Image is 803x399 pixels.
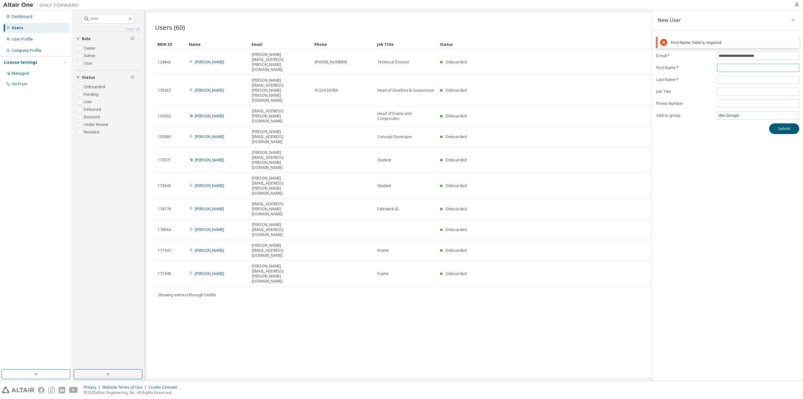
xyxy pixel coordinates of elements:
[84,385,102,390] div: Privacy
[252,39,309,49] div: Email
[157,39,184,49] div: MDH ID
[76,27,140,32] a: Clear all
[315,60,347,65] span: [PHONE_NUMBER]
[252,52,309,72] span: [PERSON_NAME][EMAIL_ADDRESS][PERSON_NAME][DOMAIN_NAME]
[195,59,224,65] a: [PERSON_NAME]
[84,98,93,106] label: Sent
[252,243,309,258] span: [PERSON_NAME][EMAIL_ADDRESS][DOMAIN_NAME]
[656,101,713,106] label: Phone Number
[195,113,224,119] a: [PERSON_NAME]
[252,176,309,196] span: [PERSON_NAME][EMAIL_ADDRESS][PERSON_NAME][DOMAIN_NAME]
[195,271,224,276] a: [PERSON_NAME]
[377,158,391,163] span: Student
[84,60,94,67] label: User
[3,2,82,8] img: Altair One
[82,75,95,80] span: Status
[377,111,434,121] span: Head of Frame and Composites
[656,65,713,70] label: First Name
[195,227,224,232] a: [PERSON_NAME]
[252,222,309,237] span: [PERSON_NAME][EMAIL_ADDRESS][DOMAIN_NAME]
[12,37,33,42] div: User Profile
[84,52,97,60] label: Admin
[656,89,713,94] label: Job Title
[195,248,224,253] a: [PERSON_NAME]
[195,134,224,139] a: [PERSON_NAME]
[718,112,740,119] div: (No Group)
[12,48,41,53] div: Company Profile
[158,227,171,232] span: 176564
[158,158,171,163] span: 173371
[195,88,224,93] a: [PERSON_NAME]
[48,387,55,393] img: instagram.svg
[314,39,372,49] div: Phone
[671,40,796,45] div: First Name: Field is required
[158,134,171,139] span: 150080
[445,113,467,119] span: Onboarded
[195,206,224,212] a: [PERSON_NAME]
[445,134,467,139] span: Onboarded
[445,271,467,276] span: Onboarded
[717,112,799,119] div: (No Group)
[377,183,391,188] span: Student
[102,385,148,390] div: Website Terms of Use
[59,387,65,393] img: linkedin.svg
[377,39,435,49] div: Job Title
[445,157,467,163] span: Onboarded
[158,114,171,119] span: 139262
[4,60,37,65] div: License Settings
[445,88,467,93] span: Onboarded
[656,113,713,118] label: Add to group
[440,39,760,49] div: Status
[158,248,171,253] span: 177447
[84,113,101,121] label: Bounced
[252,129,309,144] span: [PERSON_NAME][EMAIL_ADDRESS][DOMAIN_NAME]
[445,227,467,232] span: Onboarded
[657,18,681,23] div: New User
[315,88,338,93] span: 01234 56789
[76,71,140,84] button: Status
[12,25,23,30] div: Users
[195,183,224,188] a: [PERSON_NAME]
[252,264,309,284] span: [PERSON_NAME][EMAIL_ADDRESS][PERSON_NAME][DOMAIN_NAME]
[12,82,27,87] div: On Prem
[252,109,309,124] span: [EMAIL_ADDRESS][PERSON_NAME][DOMAIN_NAME]
[84,45,97,52] label: Owner
[252,202,309,217] span: [EMAIL_ADDRESS][PERSON_NAME][DOMAIN_NAME]
[189,39,247,49] div: Name
[84,121,109,128] label: Under Review
[69,387,78,393] img: youtube.svg
[130,75,134,80] span: Clear filter
[445,248,467,253] span: Onboarded
[84,91,100,98] label: Pending
[12,71,29,76] div: Managed
[656,53,713,58] label: E-mail
[158,292,216,298] span: Showing entries 1 through 10 of 60
[84,390,181,395] p: © 2025 Altair Engineering, Inc. All Rights Reserved.
[377,271,389,276] span: Frame
[445,183,467,188] span: Onboarded
[84,83,106,91] label: Onboarded
[377,134,412,139] span: Concept Developer
[656,77,713,82] label: Last Name
[76,32,140,46] button: Role
[377,248,389,253] span: Frame
[377,88,434,93] span: Head of Gearbox & Suspension
[82,36,91,41] span: Role
[252,78,309,103] span: [PERSON_NAME][EMAIL_ADDRESS][PERSON_NAME][PERSON_NAME][DOMAIN_NAME]
[130,36,134,41] span: Clear filter
[158,60,171,65] span: 124842
[195,157,224,163] a: [PERSON_NAME]
[84,128,100,136] label: Revoked
[158,88,171,93] span: 135367
[377,60,410,65] span: Technical Director
[12,14,32,19] div: Dashboard
[158,183,171,188] span: 173643
[38,387,45,393] img: facebook.svg
[377,207,399,212] span: Fahrwerk GL
[158,207,171,212] span: 176176
[155,23,185,32] span: Users (60)
[445,206,467,212] span: Onboarded
[252,150,309,170] span: [PERSON_NAME][EMAIL_ADDRESS][PERSON_NAME][DOMAIN_NAME]
[148,385,181,390] div: Cookie Consent
[445,59,467,65] span: Onboarded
